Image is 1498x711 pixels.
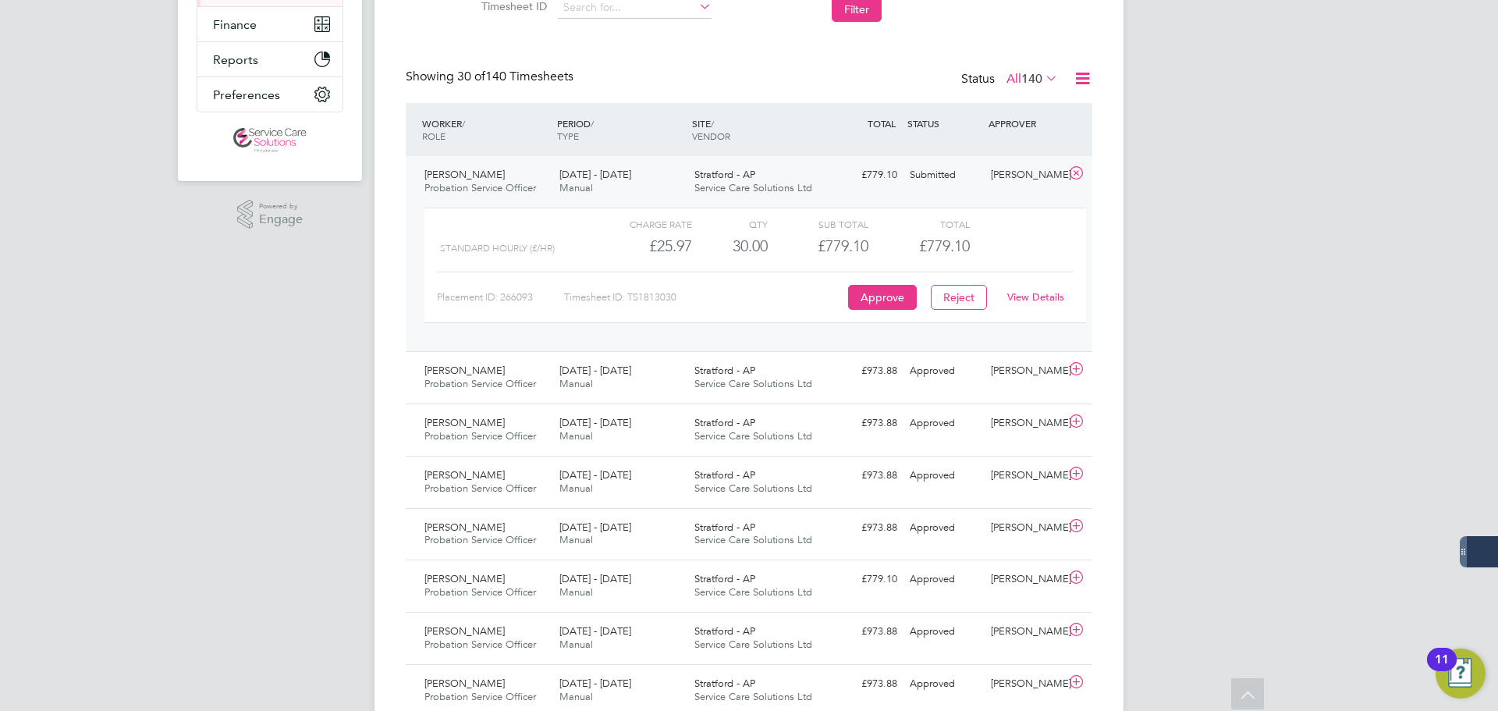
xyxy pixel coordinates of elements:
div: QTY [692,215,768,233]
div: Timesheet ID: TS1813030 [564,285,844,310]
button: Approve [848,285,917,310]
span: Probation Service Officer [424,181,536,194]
div: SITE [688,109,823,150]
span: [DATE] - [DATE] [559,416,631,429]
button: Reports [197,42,343,76]
div: [PERSON_NAME] [985,411,1066,436]
span: Probation Service Officer [424,585,536,599]
span: 140 Timesheets [457,69,573,84]
span: Service Care Solutions Ltd [694,690,812,703]
span: [PERSON_NAME] [424,168,505,181]
div: WORKER [418,109,553,150]
div: Status [961,69,1061,91]
span: Probation Service Officer [424,429,536,443]
span: Manual [559,429,593,443]
div: Approved [903,515,985,541]
span: Stratford - AP [694,521,755,534]
div: £973.88 [822,358,903,384]
div: Approved [903,619,985,645]
div: [PERSON_NAME] [985,463,1066,489]
span: [DATE] - [DATE] [559,468,631,482]
span: Preferences [213,87,280,102]
span: Service Care Solutions Ltd [694,533,812,546]
span: / [462,117,465,130]
div: [PERSON_NAME] [985,162,1066,188]
span: Manual [559,638,593,651]
span: VENDOR [692,130,730,142]
div: Showing [406,69,577,85]
span: ROLE [422,130,445,142]
div: [PERSON_NAME] [985,619,1066,645]
div: Approved [903,671,985,697]
span: [PERSON_NAME] [424,677,505,690]
a: View Details [1007,290,1064,304]
div: [PERSON_NAME] [985,515,1066,541]
span: / [711,117,714,130]
span: Probation Service Officer [424,533,536,546]
div: [PERSON_NAME] [985,567,1066,592]
span: [DATE] - [DATE] [559,677,631,690]
div: Sub Total [768,215,868,233]
div: [PERSON_NAME] [985,358,1066,384]
div: Total [868,215,969,233]
span: [PERSON_NAME] [424,416,505,429]
span: Manual [559,533,593,546]
span: Manual [559,690,593,703]
span: Manual [559,585,593,599]
div: £973.88 [822,619,903,645]
span: [PERSON_NAME] [424,521,505,534]
div: £25.97 [591,233,692,259]
a: Powered byEngage [237,200,304,229]
span: Stratford - AP [694,572,755,585]
span: Standard Hourly (£/HR) [440,243,555,254]
span: Manual [559,377,593,390]
div: £779.10 [822,567,903,592]
div: PERIOD [553,109,688,150]
span: Probation Service Officer [424,638,536,651]
div: £973.88 [822,515,903,541]
span: £779.10 [919,236,970,255]
div: £779.10 [822,162,903,188]
button: Reject [931,285,987,310]
span: Finance [213,17,257,32]
label: All [1006,71,1058,87]
span: Probation Service Officer [424,690,536,703]
span: [PERSON_NAME] [424,572,505,585]
div: 30.00 [692,233,768,259]
button: Preferences [197,77,343,112]
div: Approved [903,358,985,384]
span: Service Care Solutions Ltd [694,181,812,194]
div: Approved [903,567,985,592]
span: Manual [559,482,593,495]
span: Stratford - AP [694,168,755,181]
button: Finance [197,7,343,41]
span: Service Care Solutions Ltd [694,377,812,390]
span: / [591,117,594,130]
div: Approved [903,463,985,489]
div: Charge rate [591,215,692,233]
a: Go to home page [197,128,343,153]
span: Engage [259,213,303,226]
span: Stratford - AP [694,416,755,429]
span: [PERSON_NAME] [424,624,505,638]
span: Stratford - AP [694,624,755,638]
span: Stratford - AP [694,677,755,690]
span: [PERSON_NAME] [424,468,505,482]
span: Probation Service Officer [424,377,536,390]
span: [DATE] - [DATE] [559,521,631,534]
span: Service Care Solutions Ltd [694,638,812,651]
span: Manual [559,181,593,194]
span: [DATE] - [DATE] [559,168,631,181]
div: [PERSON_NAME] [985,671,1066,697]
div: APPROVER [985,109,1066,137]
button: Open Resource Center, 11 new notifications [1436,649,1486,699]
span: Powered by [259,200,303,213]
span: [DATE] - [DATE] [559,364,631,377]
div: Placement ID: 266093 [437,285,564,310]
span: Stratford - AP [694,364,755,377]
div: 11 [1435,659,1449,680]
span: Service Care Solutions Ltd [694,482,812,495]
span: TOTAL [868,117,896,130]
span: [DATE] - [DATE] [559,572,631,585]
div: Approved [903,411,985,436]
